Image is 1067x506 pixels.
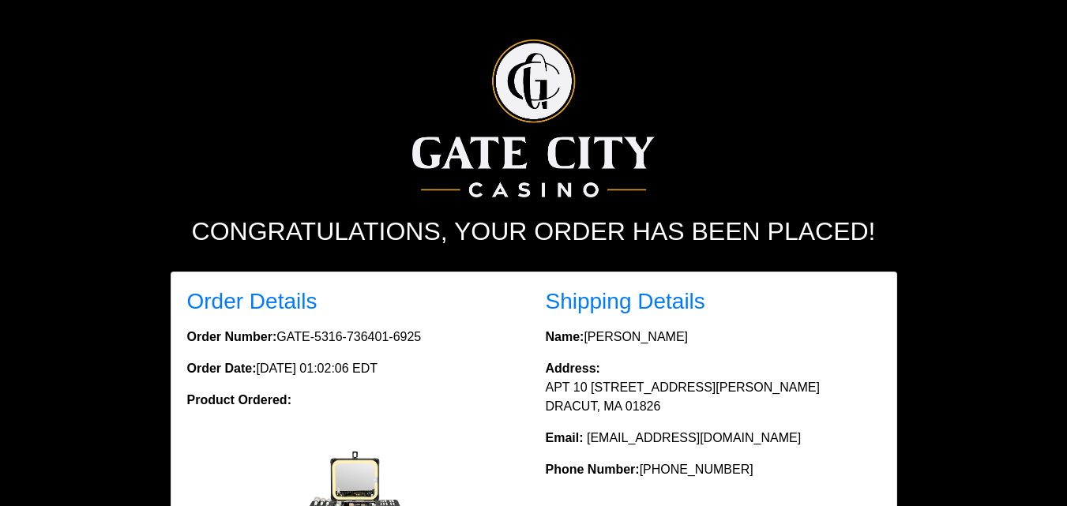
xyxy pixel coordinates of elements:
[187,362,257,375] strong: Order Date:
[187,288,522,315] h3: Order Details
[96,216,972,246] h2: Congratulations, your order has been placed!
[187,328,522,347] p: GATE-5316-736401-6925
[546,359,881,416] p: APT 10 [STREET_ADDRESS][PERSON_NAME] DRACUT, MA 01826
[546,429,881,448] p: [EMAIL_ADDRESS][DOMAIN_NAME]
[546,362,600,375] strong: Address:
[412,39,655,197] img: Logo
[546,288,881,315] h3: Shipping Details
[546,431,584,444] strong: Email:
[546,330,584,343] strong: Name:
[546,463,640,476] strong: Phone Number:
[187,393,291,407] strong: Product Ordered:
[187,330,277,343] strong: Order Number:
[546,328,881,347] p: [PERSON_NAME]
[546,460,881,479] p: [PHONE_NUMBER]
[187,359,522,378] p: [DATE] 01:02:06 EDT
